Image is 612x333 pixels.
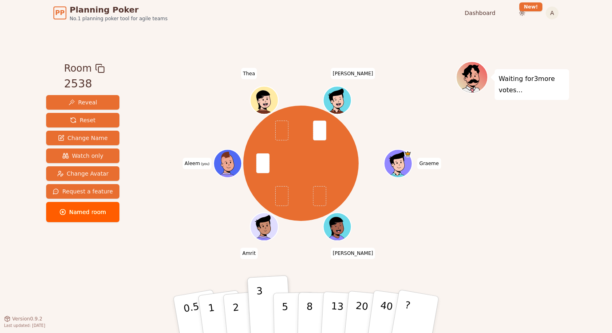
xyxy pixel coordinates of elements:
[70,15,168,22] span: No.1 planning poker tool for agile teams
[46,166,119,181] button: Change Avatar
[183,158,211,169] span: Click to change your name
[546,6,559,19] button: A
[57,170,109,178] span: Change Avatar
[64,76,104,92] div: 2538
[59,208,106,216] span: Named room
[4,316,42,322] button: Version0.9.2
[70,116,96,124] span: Reset
[62,152,104,160] span: Watch only
[46,95,119,110] button: Reveal
[53,187,113,195] span: Request a feature
[46,202,119,222] button: Named room
[70,4,168,15] span: Planning Poker
[499,73,565,96] p: Waiting for 3 more votes...
[519,2,542,11] div: New!
[46,113,119,127] button: Reset
[241,68,257,79] span: Click to change your name
[55,8,64,18] span: PP
[465,9,495,17] a: Dashboard
[4,323,45,328] span: Last updated: [DATE]
[46,148,119,163] button: Watch only
[331,68,375,79] span: Click to change your name
[46,131,119,145] button: Change Name
[417,158,441,169] span: Click to change your name
[58,134,108,142] span: Change Name
[215,150,241,176] button: Click to change your avatar
[68,98,97,106] span: Reveal
[64,61,91,76] span: Room
[331,248,375,259] span: Click to change your name
[12,316,42,322] span: Version 0.9.2
[404,150,411,157] span: Graeme is the host
[46,184,119,199] button: Request a feature
[256,285,265,329] p: 3
[240,248,258,259] span: Click to change your name
[53,4,168,22] a: PPPlanning PokerNo.1 planning poker tool for agile teams
[200,162,209,166] span: (you)
[515,6,529,20] button: New!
